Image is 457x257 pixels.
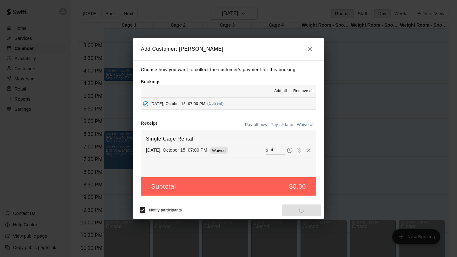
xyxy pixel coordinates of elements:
[150,101,205,106] span: [DATE], October 15: 07:00 PM
[207,101,224,106] span: (Current)
[146,135,311,143] h6: Single Cage Rental
[149,208,182,213] span: Notify participants
[293,88,314,94] span: Remove all
[274,88,287,94] span: Add all
[291,86,316,96] button: Remove all
[295,147,304,153] span: Waive payment
[141,120,157,130] label: Receipt
[243,120,269,130] button: Pay all now
[285,147,295,153] span: Pay later
[295,120,316,130] button: Waive all
[270,86,291,96] button: Add all
[209,148,228,153] span: Waived
[269,120,295,130] button: Pay all later
[133,38,324,60] h2: Add Customer: [PERSON_NAME]
[141,79,161,84] label: Bookings
[141,66,316,74] p: Choose how you want to collect the customer's payment for this booking
[146,147,207,153] p: [DATE], October 15: 07:00 PM
[141,99,150,109] button: Added - Collect Payment
[151,182,176,191] h5: Subtotal
[266,147,268,154] p: $
[289,182,306,191] h5: $0.00
[141,98,316,110] button: Added - Collect Payment[DATE], October 15: 07:00 PM(Current)
[304,146,314,155] button: Remove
